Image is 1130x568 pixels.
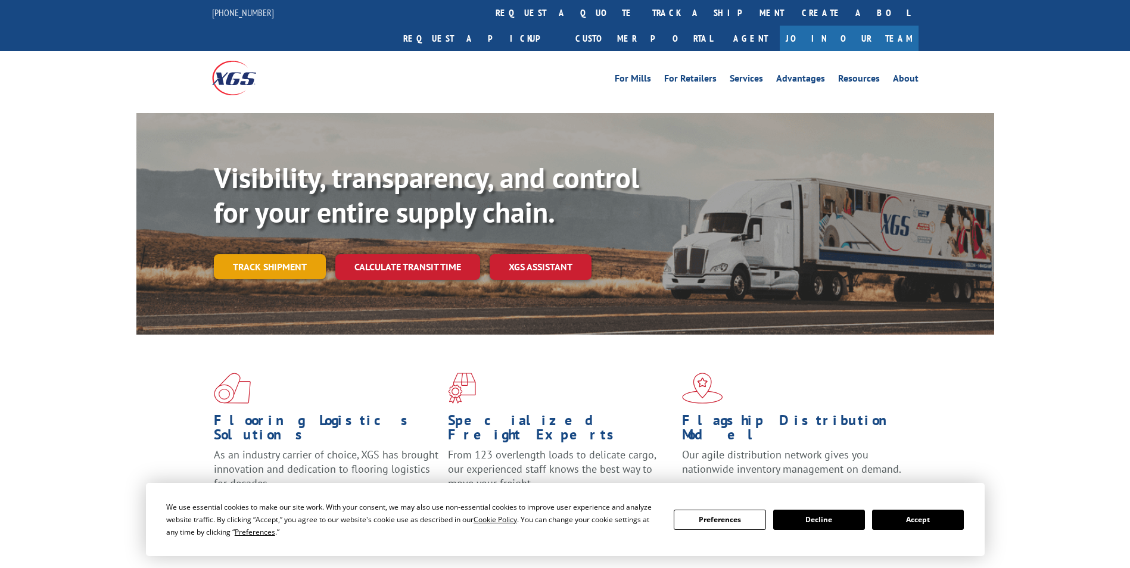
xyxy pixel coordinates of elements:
a: Agent [721,26,780,51]
a: Calculate transit time [335,254,480,280]
h1: Specialized Freight Experts [448,413,673,448]
div: Cookie Consent Prompt [146,483,985,556]
span: Preferences [235,527,275,537]
a: Request a pickup [394,26,566,51]
span: As an industry carrier of choice, XGS has brought innovation and dedication to flooring logistics... [214,448,438,490]
a: About [893,74,919,87]
img: xgs-icon-total-supply-chain-intelligence-red [214,373,251,404]
a: [PHONE_NUMBER] [212,7,274,18]
button: Preferences [674,510,765,530]
a: Services [730,74,763,87]
h1: Flagship Distribution Model [682,413,907,448]
a: XGS ASSISTANT [490,254,592,280]
a: Advantages [776,74,825,87]
span: Our agile distribution network gives you nationwide inventory management on demand. [682,448,901,476]
img: xgs-icon-flagship-distribution-model-red [682,373,723,404]
a: Customer Portal [566,26,721,51]
a: For Retailers [664,74,717,87]
button: Decline [773,510,865,530]
h1: Flooring Logistics Solutions [214,413,439,448]
span: Cookie Policy [474,514,517,525]
img: xgs-icon-focused-on-flooring-red [448,373,476,404]
a: Resources [838,74,880,87]
a: Join Our Team [780,26,919,51]
b: Visibility, transparency, and control for your entire supply chain. [214,159,639,230]
a: Track shipment [214,254,326,279]
a: For Mills [615,74,651,87]
p: From 123 overlength loads to delicate cargo, our experienced staff knows the best way to move you... [448,448,673,501]
button: Accept [872,510,964,530]
div: We use essential cookies to make our site work. With your consent, we may also use non-essential ... [166,501,659,538]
